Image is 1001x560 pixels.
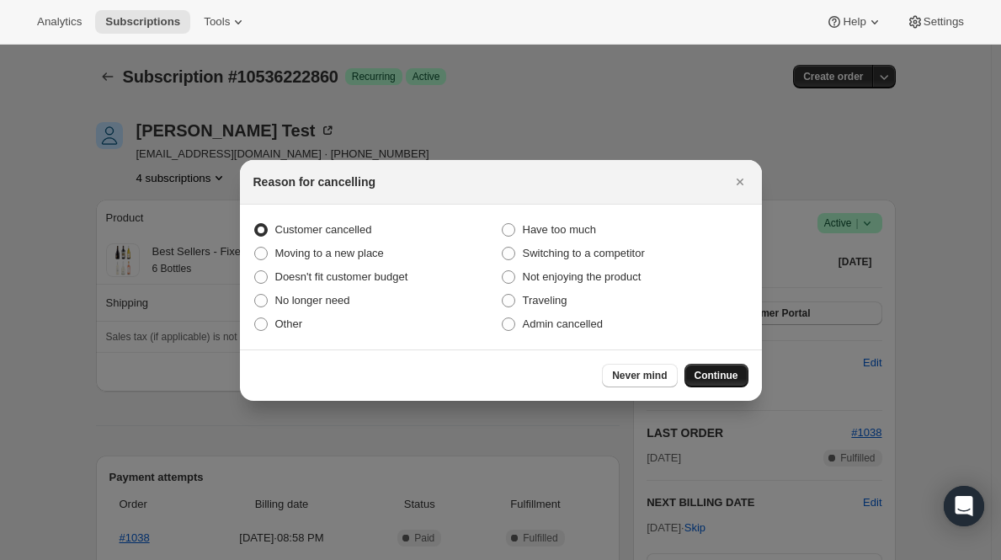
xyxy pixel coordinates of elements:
[695,369,738,382] span: Continue
[523,270,642,283] span: Not enjoying the product
[194,10,257,34] button: Tools
[523,223,596,236] span: Have too much
[602,364,677,387] button: Never mind
[523,317,603,330] span: Admin cancelled
[27,10,92,34] button: Analytics
[275,294,350,307] span: No longer need
[816,10,892,34] button: Help
[275,223,372,236] span: Customer cancelled
[843,15,865,29] span: Help
[253,173,375,190] h2: Reason for cancelling
[204,15,230,29] span: Tools
[275,317,303,330] span: Other
[924,15,964,29] span: Settings
[275,270,408,283] span: Doesn't fit customer budget
[37,15,82,29] span: Analytics
[684,364,748,387] button: Continue
[523,294,567,307] span: Traveling
[95,10,190,34] button: Subscriptions
[523,247,645,259] span: Switching to a competitor
[944,486,984,526] div: Open Intercom Messenger
[728,170,752,194] button: Close
[612,369,667,382] span: Never mind
[105,15,180,29] span: Subscriptions
[897,10,974,34] button: Settings
[275,247,384,259] span: Moving to a new place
